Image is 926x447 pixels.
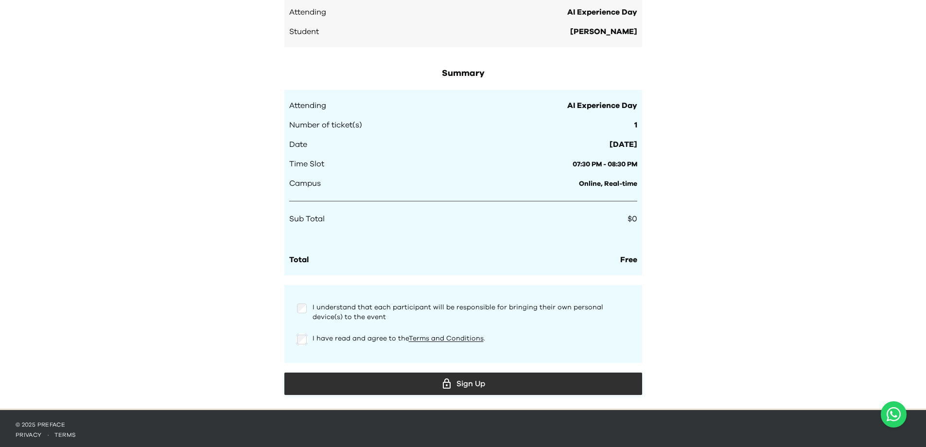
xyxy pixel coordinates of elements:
[313,304,603,321] span: I understand that each participant will be responsible for bringing their own personal device(s) ...
[16,421,910,429] p: © 2025 Preface
[567,100,637,111] span: AI Experience Day
[289,119,362,131] span: Number of ticket(s)
[289,26,319,37] span: Student
[284,373,642,395] button: Sign Up
[289,139,307,150] span: Date
[289,256,309,264] span: Total
[628,215,637,223] span: $0
[289,100,326,111] span: Attending
[620,254,637,266] div: Free
[409,335,484,342] a: Terms and Conditions
[567,6,637,18] span: AI Experience Day
[573,161,637,168] span: 07:30 PM - 08:30 PM
[610,139,637,150] span: [DATE]
[313,335,485,342] span: I have read and agree to the .
[881,401,907,428] a: Chat with us on WhatsApp
[16,432,42,438] a: privacy
[570,26,637,37] div: [PERSON_NAME]
[289,213,325,225] span: Sub Total
[54,432,76,438] a: terms
[284,67,642,80] h2: Summary
[579,180,637,187] span: Online, Real-time
[289,6,326,18] span: Attending
[289,158,324,170] span: Time Slot
[42,432,54,438] span: ·
[292,376,634,391] div: Sign Up
[634,119,637,131] span: 1
[289,178,321,189] span: Campus
[881,401,907,428] button: Open WhatsApp chat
